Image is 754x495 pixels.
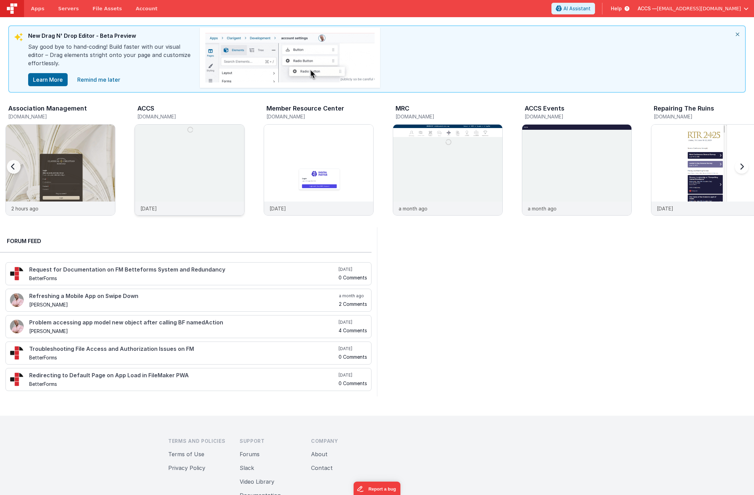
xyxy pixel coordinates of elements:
img: 295_2.png [10,372,24,386]
p: [DATE] [270,205,286,212]
button: About [311,450,328,458]
a: Slack [240,464,254,471]
h5: [DATE] [339,320,367,325]
h3: MRC [396,105,409,112]
i: close [730,26,745,43]
h5: [PERSON_NAME] [29,302,338,307]
button: Forums [240,450,260,458]
div: Say good bye to hand-coding! Build faster with our visual editor – Drag elements stright onto you... [28,43,193,73]
h5: [DOMAIN_NAME] [137,114,244,119]
h5: 0 Comments [339,354,367,359]
h3: Terms and Policies [168,438,229,445]
span: Servers [58,5,79,12]
a: Troubleshooting File Access and Authorization Issues on FM BetterForms [DATE] 0 Comments [5,342,372,365]
span: [EMAIL_ADDRESS][DOMAIN_NAME] [657,5,741,12]
h2: Forum Feed [7,237,365,245]
span: File Assets [93,5,122,12]
button: Video Library [240,477,274,486]
img: 295_2.png [10,346,24,360]
h5: [DATE] [339,267,367,272]
h4: Request for Documentation on FM Betteforms System and Redundancy [29,267,337,273]
h3: ACCS Events [525,105,564,112]
button: Contact [311,464,333,472]
a: Refreshing a Mobile App on Swipe Down [PERSON_NAME] a month ago 2 Comments [5,289,372,312]
h5: a month ago [339,293,367,299]
h3: Company [311,438,372,445]
h3: ACCS [137,105,154,112]
h5: BetterForms [29,381,337,387]
img: 411_2.png [10,320,24,333]
button: AI Assistant [551,3,595,14]
h5: 0 Comments [339,275,367,280]
h4: Troubleshooting File Access and Authorization Issues on FM [29,346,337,352]
h5: [DOMAIN_NAME] [396,114,503,119]
span: Apps [31,5,44,12]
div: New Drag N' Drop Editor - Beta Preview [28,32,193,43]
a: Redirecting to Default Page on App Load in FileMaker PWA BetterForms [DATE] 0 Comments [5,368,372,391]
span: AI Assistant [563,5,591,12]
h5: [DATE] [339,346,367,352]
h5: 2 Comments [339,301,367,307]
a: Privacy Policy [168,464,205,471]
h5: BetterForms [29,276,337,281]
img: 411_2.png [10,293,24,307]
button: Learn More [28,73,68,86]
h5: BetterForms [29,355,337,360]
img: 295_2.png [10,267,24,280]
h4: Redirecting to Default Page on App Load in FileMaker PWA [29,372,337,379]
button: Slack [240,464,254,472]
p: a month ago [399,205,427,212]
p: [DATE] [657,205,673,212]
p: a month ago [528,205,557,212]
a: Problem accessing app model new object after calling BF namedAction [PERSON_NAME] [DATE] 4 Comments [5,315,372,338]
h4: Problem accessing app model new object after calling BF namedAction [29,320,337,326]
h5: 4 Comments [339,328,367,333]
span: ACCS — [638,5,657,12]
h5: [PERSON_NAME] [29,329,337,334]
a: About [311,451,328,458]
h3: Association Management [8,105,87,112]
span: Help [611,5,622,12]
a: Request for Documentation on FM Betteforms System and Redundancy BetterForms [DATE] 0 Comments [5,262,372,285]
h5: [DOMAIN_NAME] [525,114,632,119]
h5: [DOMAIN_NAME] [8,114,115,119]
button: ACCS — [EMAIL_ADDRESS][DOMAIN_NAME] [638,5,749,12]
p: [DATE] [140,205,157,212]
h5: [DATE] [339,372,367,378]
a: close [73,73,124,87]
a: Terms of Use [168,451,204,458]
h4: Refreshing a Mobile App on Swipe Down [29,293,338,299]
h3: Support [240,438,300,445]
h3: Member Resource Center [266,105,344,112]
h5: 0 Comments [339,381,367,386]
h5: [DOMAIN_NAME] [266,114,374,119]
h3: Repairing The Ruins [654,105,714,112]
